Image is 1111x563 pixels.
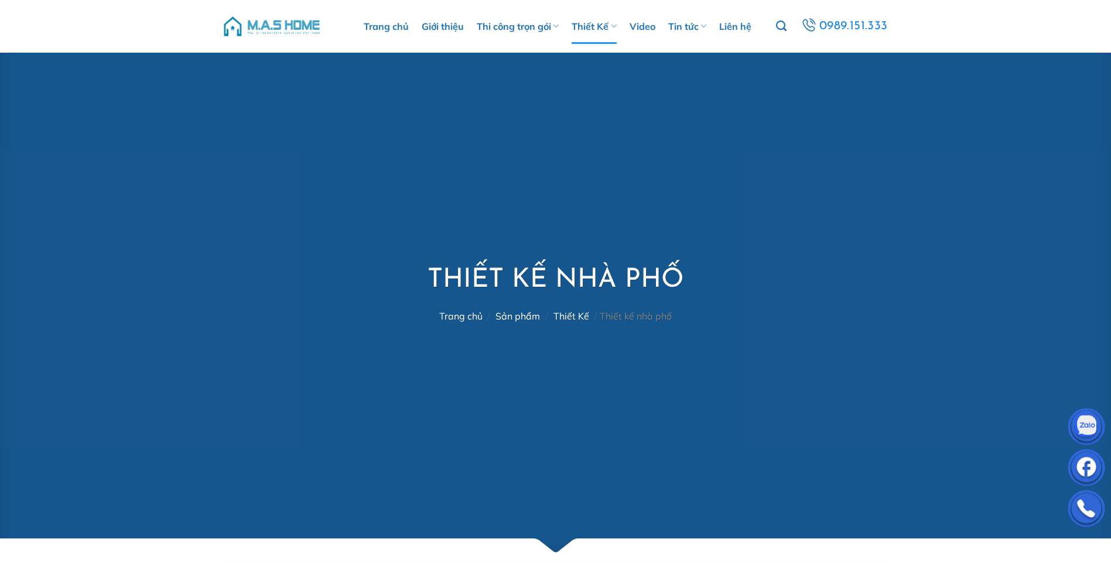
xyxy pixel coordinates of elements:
[477,9,559,44] a: Thi công trọn gói
[776,14,787,39] a: Tìm kiếm
[572,9,616,44] a: Thiết Kế
[487,310,490,322] span: /
[799,16,889,37] a: 0989.151.333
[1069,452,1104,487] img: Facebook
[428,263,684,298] h1: Thiết kế nhà phố
[422,9,464,44] a: Giới thiệu
[439,310,483,322] a: Trang chủ
[364,9,409,44] a: Trang chủ
[222,9,322,44] img: M.A.S HOME – Tổng Thầu Thiết Kế Và Xây Nhà Trọn Gói
[719,9,751,44] a: Liên hệ
[495,310,540,322] a: Sản phẩm
[553,310,589,322] a: Thiết Kế
[630,9,655,44] a: Video
[428,311,684,322] nav: Thiết kế nhà phố
[819,16,888,36] span: 0989.151.333
[594,310,597,322] span: /
[1069,411,1104,446] img: Zalo
[668,9,706,44] a: Tin tức
[1069,493,1104,528] img: Phone
[545,310,548,322] span: /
